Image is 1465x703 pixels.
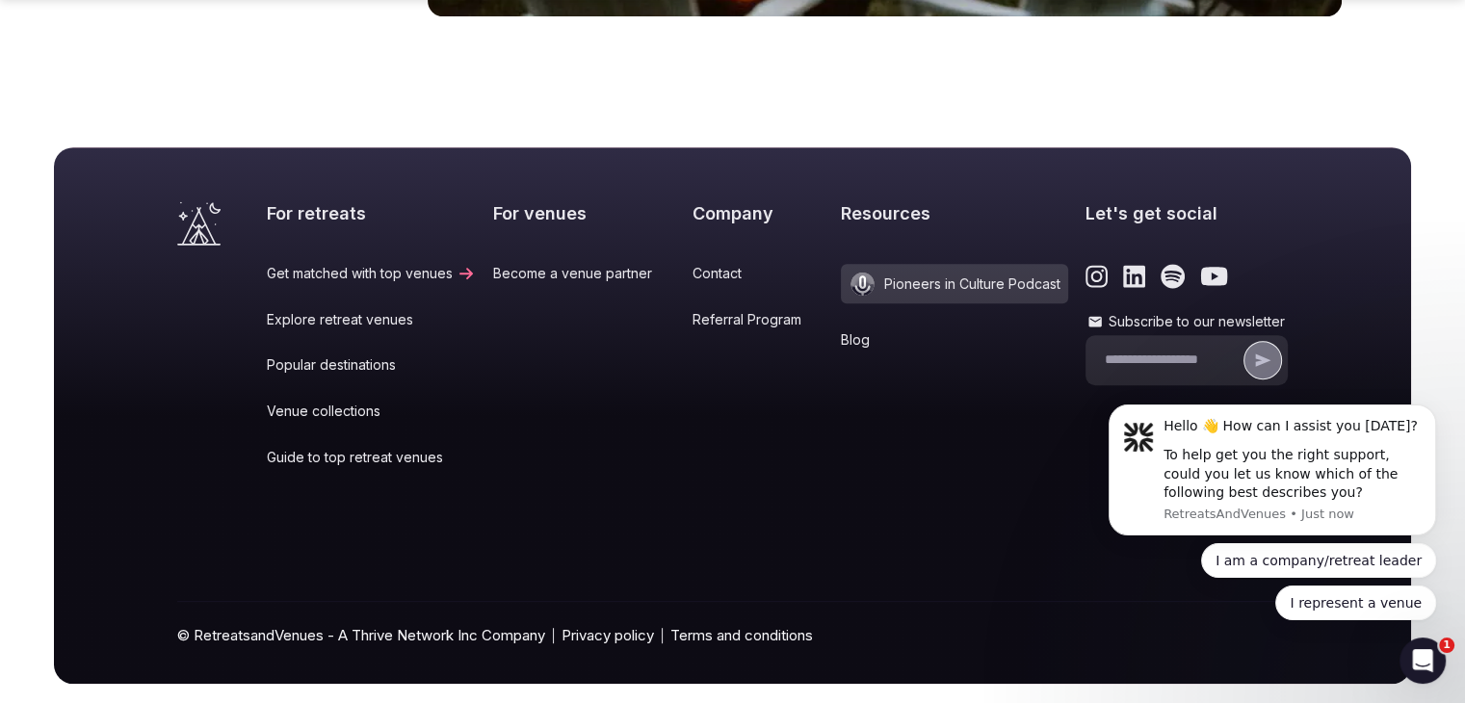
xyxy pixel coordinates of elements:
[177,602,1288,684] div: © RetreatsandVenues - A Thrive Network Inc Company
[841,330,1068,350] a: Blog
[267,310,476,329] a: Explore retreat venues
[1123,264,1145,289] a: Link to the retreats and venues LinkedIn page
[693,310,824,329] a: Referral Program
[1439,638,1454,653] span: 1
[267,402,476,421] a: Venue collections
[177,201,221,246] a: Visit the homepage
[1080,382,1465,693] iframe: Intercom notifications message
[693,264,824,283] a: Contact
[693,201,824,225] h2: Company
[1161,264,1185,289] a: Link to the retreats and venues Spotify page
[562,625,654,645] a: Privacy policy
[267,264,476,283] a: Get matched with top venues
[1086,264,1108,289] a: Link to the retreats and venues Instagram page
[841,264,1068,303] a: Pioneers in Culture Podcast
[1200,264,1228,289] a: Link to the retreats and venues Youtube page
[670,625,813,645] a: Terms and conditions
[267,201,476,225] h2: For retreats
[267,355,476,375] a: Popular destinations
[1086,312,1288,331] label: Subscribe to our newsletter
[1400,638,1446,684] iframe: Intercom live chat
[1086,201,1288,225] h2: Let's get social
[493,201,675,225] h2: For venues
[493,264,675,283] a: Become a venue partner
[267,448,476,467] a: Guide to top retreat venues
[841,201,1068,225] h2: Resources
